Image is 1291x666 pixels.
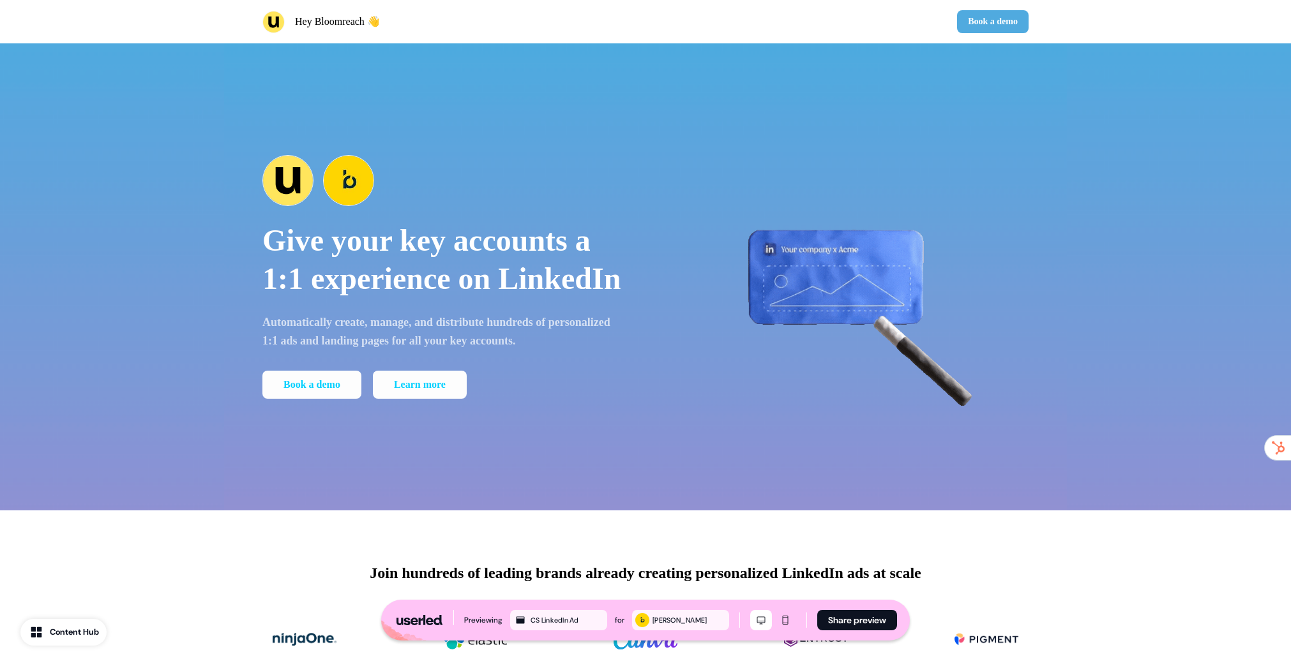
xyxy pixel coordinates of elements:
[262,371,361,399] button: Book a demo
[464,614,502,626] div: Previewing
[370,561,921,584] p: Join hundreds of leading brands already creating personalized LinkedIn ads at scale
[295,14,380,29] p: Hey Bloomreach 👋
[20,619,107,646] button: Content Hub
[373,371,467,399] a: Learn more
[817,610,897,630] button: Share preview
[50,626,99,639] div: Content Hub
[531,614,605,626] div: CS LinkedIn Ad
[750,610,772,630] button: Desktop mode
[653,614,727,626] div: [PERSON_NAME]
[615,614,624,626] div: for
[957,10,1029,33] button: Book a demo
[262,221,628,298] p: Give your key accounts a 1:1 experience on LinkedIn
[262,316,610,347] strong: Automatically create, manage, and distribute hundreds of personalized 1:1 ads and landing pages f...
[774,610,796,630] button: Mobile mode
